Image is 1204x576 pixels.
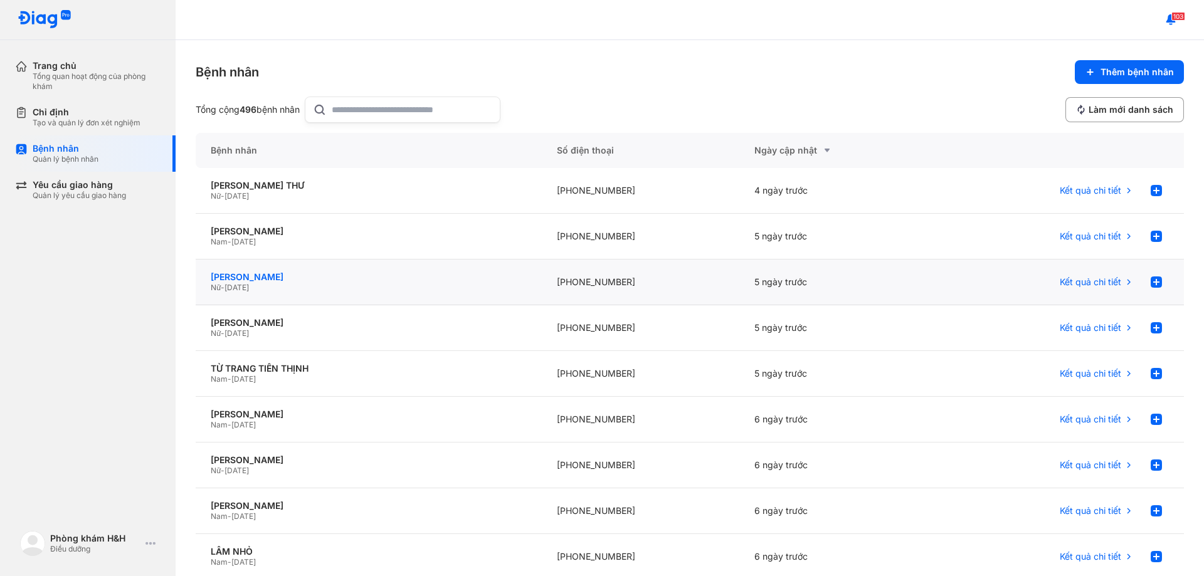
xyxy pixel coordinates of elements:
[739,305,937,351] div: 5 ngày trước
[228,237,231,246] span: -
[1060,505,1121,516] span: Kết quả chi tiết
[1171,12,1185,21] span: 103
[542,259,739,305] div: [PHONE_NUMBER]
[739,397,937,442] div: 6 ngày trước
[1060,231,1121,242] span: Kết quả chi tiết
[211,226,527,237] div: [PERSON_NAME]
[211,557,228,567] span: Nam
[211,271,527,283] div: [PERSON_NAME]
[221,328,224,338] span: -
[224,191,249,201] span: [DATE]
[1060,368,1121,379] span: Kết quả chi tiết
[231,237,256,246] span: [DATE]
[50,533,140,544] div: Phòng khám H&H
[211,363,527,374] div: TỪ TRANG TIẾN THỊNH
[231,557,256,567] span: [DATE]
[542,214,739,259] div: [PHONE_NUMBER]
[196,133,542,168] div: Bệnh nhân
[211,374,228,384] span: Nam
[33,143,98,154] div: Bệnh nhân
[231,420,256,429] span: [DATE]
[1101,66,1174,78] span: Thêm bệnh nhân
[211,409,527,420] div: [PERSON_NAME]
[542,305,739,351] div: [PHONE_NUMBER]
[221,191,224,201] span: -
[739,442,937,488] div: 6 ngày trước
[542,442,739,488] div: [PHONE_NUMBER]
[224,283,249,292] span: [DATE]
[211,454,527,466] div: [PERSON_NAME]
[33,154,98,164] div: Quản lý bệnh nhân
[211,546,527,557] div: LÂM NHỎ
[1065,97,1184,122] button: Làm mới danh sách
[211,191,221,201] span: Nữ
[739,168,937,214] div: 4 ngày trước
[542,351,739,397] div: [PHONE_NUMBER]
[196,63,259,81] div: Bệnh nhân
[211,180,527,191] div: [PERSON_NAME] THƯ
[1060,459,1121,471] span: Kết quả chi tiết
[1060,322,1121,333] span: Kết quả chi tiết
[1060,276,1121,288] span: Kết quả chi tiết
[542,133,739,168] div: Số điện thoại
[211,283,221,292] span: Nữ
[18,10,71,29] img: logo
[33,179,126,191] div: Yêu cầu giao hàng
[33,60,161,71] div: Trang chủ
[1075,60,1184,84] button: Thêm bệnh nhân
[221,466,224,475] span: -
[33,118,140,128] div: Tạo và quản lý đơn xét nghiệm
[542,488,739,534] div: [PHONE_NUMBER]
[20,531,45,556] img: logo
[739,488,937,534] div: 6 ngày trước
[1060,414,1121,425] span: Kết quả chi tiết
[739,214,937,259] div: 5 ngày trước
[1060,185,1121,196] span: Kết quả chi tiết
[211,500,527,511] div: [PERSON_NAME]
[1089,104,1173,115] span: Làm mới danh sách
[228,374,231,384] span: -
[754,143,922,158] div: Ngày cập nhật
[33,107,140,118] div: Chỉ định
[739,259,937,305] div: 5 ngày trước
[224,466,249,475] span: [DATE]
[228,557,231,567] span: -
[739,351,937,397] div: 5 ngày trước
[228,511,231,521] span: -
[542,397,739,442] div: [PHONE_NUMBER]
[221,283,224,292] span: -
[211,466,221,475] span: Nữ
[231,374,256,384] span: [DATE]
[228,420,231,429] span: -
[542,168,739,214] div: [PHONE_NUMBER]
[33,191,126,201] div: Quản lý yêu cầu giao hàng
[1060,551,1121,562] span: Kết quả chi tiết
[211,237,228,246] span: Nam
[240,104,256,115] span: 496
[211,328,221,338] span: Nữ
[211,511,228,521] span: Nam
[196,104,300,115] div: Tổng cộng bệnh nhân
[211,420,228,429] span: Nam
[211,317,527,328] div: [PERSON_NAME]
[224,328,249,338] span: [DATE]
[231,511,256,521] span: [DATE]
[50,544,140,554] div: Điều dưỡng
[33,71,161,92] div: Tổng quan hoạt động của phòng khám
